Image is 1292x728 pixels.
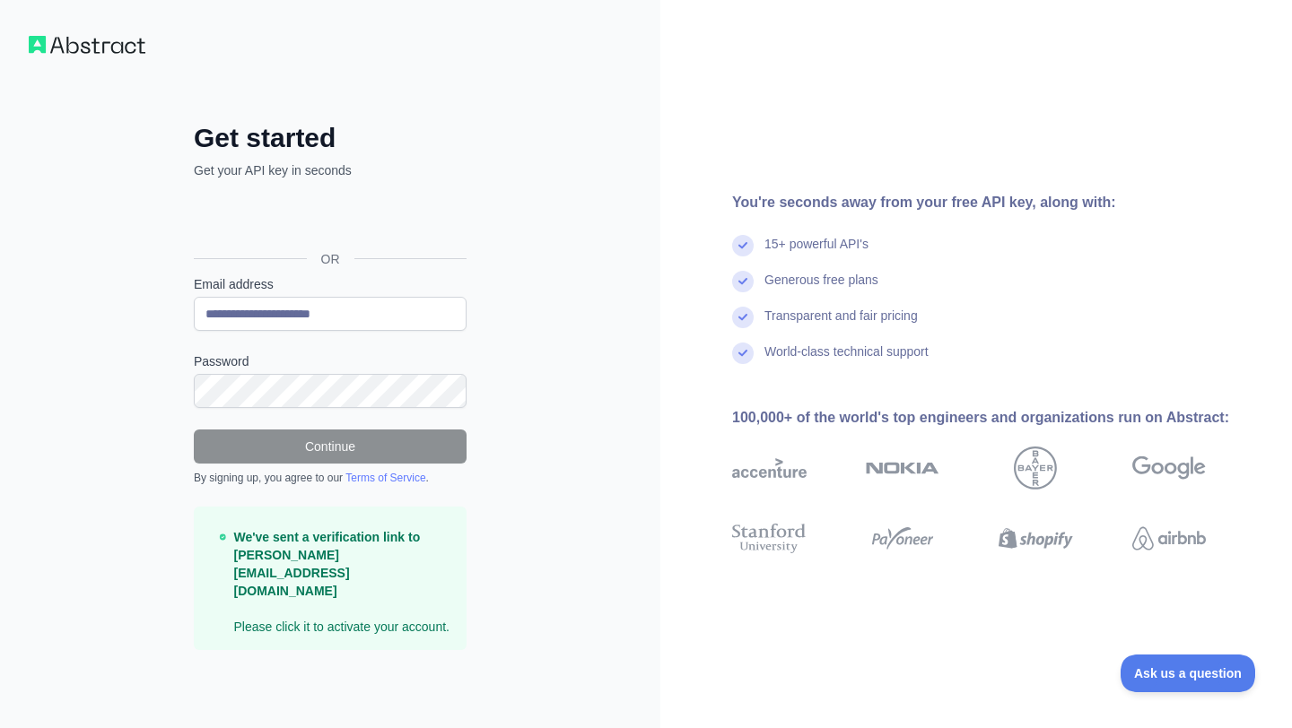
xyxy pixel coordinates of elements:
button: Continue [194,429,467,464]
iframe: Toggle Customer Support [1121,654,1256,692]
img: accenture [732,446,807,490]
iframe: Sign in with Google Button [185,199,472,238]
span: OR [307,250,354,268]
img: Workflow [29,36,145,54]
label: Email address [194,275,467,293]
a: Terms of Service [345,472,425,484]
img: check mark [732,307,754,328]
img: check mark [732,342,754,364]
div: 100,000+ of the world's top engineers and organizations run on Abstract: [732,407,1263,429]
strong: We've sent a verification link to [PERSON_NAME][EMAIL_ADDRESS][DOMAIN_NAME] [234,530,421,598]
div: Generous free plans [764,271,878,307]
p: Get your API key in seconds [194,161,467,179]
img: airbnb [1132,520,1207,557]
div: By signing up, you agree to our . [194,471,467,485]
img: nokia [866,446,940,490]
img: check mark [732,271,754,292]
img: bayer [1014,446,1057,490]
img: check mark [732,235,754,256]
div: 15+ powerful API's [764,235,869,271]
h2: Get started [194,122,467,154]
img: shopify [999,520,1073,557]
div: You're seconds away from your free API key, along with: [732,192,1263,213]
p: Please click it to activate your account. [234,528,453,636]
div: Transparent and fair pricing [764,307,918,342]
img: stanford university [732,520,807,557]
img: payoneer [866,520,940,557]
label: Password [194,352,467,370]
img: google [1132,446,1207,490]
div: World-class technical support [764,342,929,378]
